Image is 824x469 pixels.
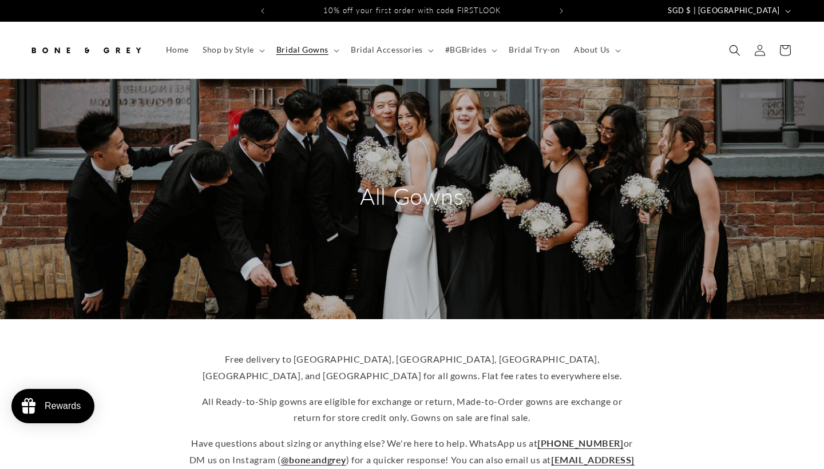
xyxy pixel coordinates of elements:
a: [PHONE_NUMBER] [537,438,623,448]
a: Bone and Grey Bridal [25,33,148,67]
summary: Search [722,38,747,63]
span: #BGBrides [445,45,486,55]
summary: Bridal Gowns [270,38,344,62]
p: Free delivery to [GEOGRAPHIC_DATA], [GEOGRAPHIC_DATA], [GEOGRAPHIC_DATA], [GEOGRAPHIC_DATA], and ... [189,351,635,384]
img: Bone and Grey Bridal [29,38,143,63]
summary: About Us [567,38,625,62]
span: 10% off your first order with code FIRSTLOOK [323,6,501,15]
span: Shop by Style [203,45,254,55]
span: Bridal Gowns [276,45,328,55]
span: Home [166,45,189,55]
span: Bridal Accessories [351,45,423,55]
div: Rewards [45,401,81,411]
span: About Us [574,45,610,55]
summary: #BGBrides [438,38,502,62]
h2: All Gowns [303,181,521,211]
a: Home [159,38,196,62]
p: All Ready-to-Ship gowns are eligible for exchange or return, Made-to-Order gowns are exchange or ... [189,394,635,427]
summary: Bridal Accessories [344,38,438,62]
span: Bridal Try-on [509,45,560,55]
span: SGD $ | [GEOGRAPHIC_DATA] [668,5,780,17]
a: Bridal Try-on [502,38,567,62]
summary: Shop by Style [196,38,270,62]
a: @boneandgrey [281,454,346,465]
